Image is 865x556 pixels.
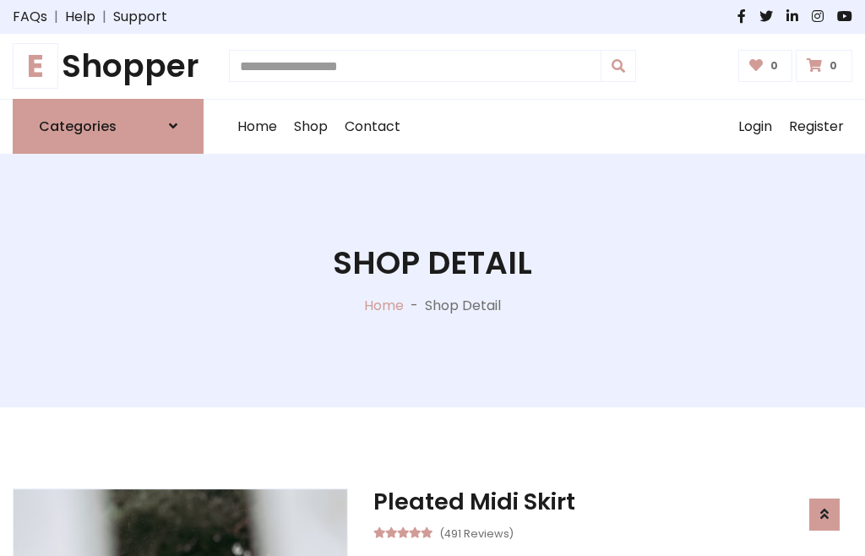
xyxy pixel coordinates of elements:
[13,7,47,27] a: FAQs
[825,58,841,74] span: 0
[738,50,793,82] a: 0
[13,47,204,85] h1: Shopper
[13,99,204,154] a: Categories
[796,50,852,82] a: 0
[781,100,852,154] a: Register
[336,100,409,154] a: Contact
[13,43,58,89] span: E
[425,296,501,316] p: Shop Detail
[39,118,117,134] h6: Categories
[65,7,95,27] a: Help
[286,100,336,154] a: Shop
[439,522,514,542] small: (491 Reviews)
[364,296,404,315] a: Home
[229,100,286,154] a: Home
[373,488,852,515] h3: Pleated Midi Skirt
[95,7,113,27] span: |
[766,58,782,74] span: 0
[730,100,781,154] a: Login
[333,244,532,282] h1: Shop Detail
[404,296,425,316] p: -
[13,47,204,85] a: EShopper
[47,7,65,27] span: |
[113,7,167,27] a: Support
